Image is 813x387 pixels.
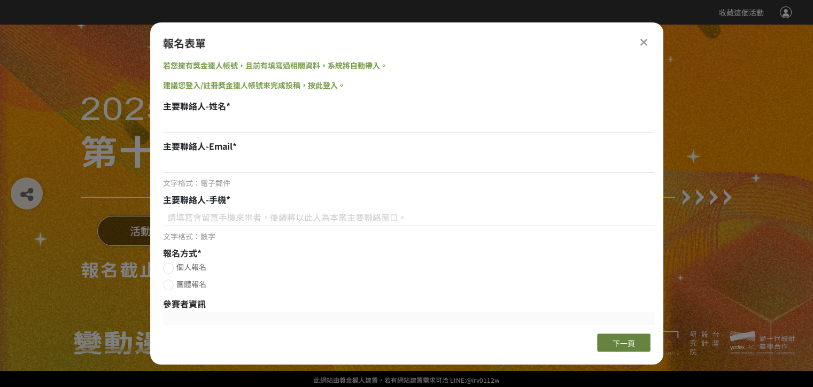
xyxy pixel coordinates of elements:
span: 主要聯絡人-手機 [163,193,226,206]
img: 2025-2026 第十二屆新一代設計產學合作 [74,331,275,355]
span: 個人報名 [176,261,206,272]
a: 按此登入 [308,80,338,90]
a: 此網站由獎金獵人建置，若有網站建置需求 [314,375,436,384]
div: 參賽者資訊 [163,297,655,310]
span: 文字格式：數字 [163,231,215,242]
img: 2025-2026 第十二屆新一代設計產學合作 [81,262,364,278]
span: 主要聯絡人-姓名 [163,99,226,112]
img: 2025-2026 第十二屆新一代設計產學合作 [81,136,230,168]
span: 下一頁 [613,338,635,349]
span: 報名方式 [163,246,197,259]
span: 主要聯絡人-Email [163,140,233,152]
span: 若您擁有獎金獵人帳號，且前有填寫過相關資料，系統將自動帶入。 [163,60,388,71]
img: 2025-2026 第十二屆新一代設計產學合作 [730,331,795,355]
input: 請填寫會留意手機來電者，後續將以此人為本案主要聯絡窗口。 [163,208,655,226]
span: 團體報名 [176,278,206,289]
span: 收藏這個活動 [719,7,764,18]
span: 可洽 LINE: [314,375,500,384]
span: 文字格式：電子郵件 [163,177,230,188]
span: 。 [338,80,345,90]
img: 2025-2026 第十二屆新一代設計產學合作 [81,93,546,125]
span: 建議您登入/註冊獎金獵人帳號來完成投稿， [163,80,308,90]
button: 下一頁 [597,334,651,352]
button: 活動報名 [97,216,205,246]
a: @irv0112w [466,375,500,384]
span: 報名表單 [163,35,206,51]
